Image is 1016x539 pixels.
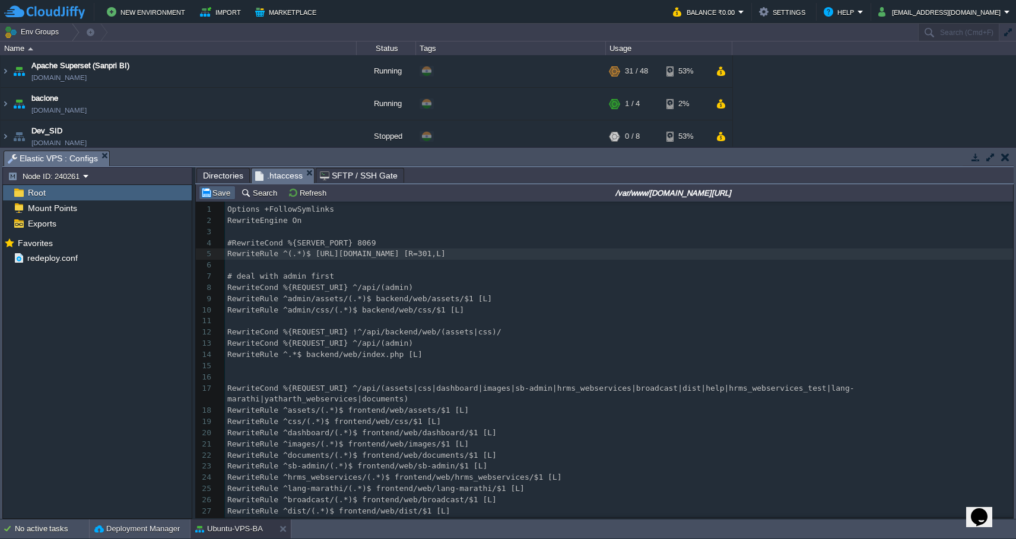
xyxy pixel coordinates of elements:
span: RewriteRule ^.*$ backend/web/index.php [L] [227,350,423,359]
button: Refresh [288,187,330,198]
div: Stopped [357,120,416,152]
button: Save [201,187,234,198]
span: .htaccess [255,168,303,183]
div: 53% [666,55,705,87]
img: AMDAwAAAACH5BAEAAAAALAAAAAABAAEAAAICRAEAOw== [1,55,10,87]
span: RewriteRule ^hrms_webservices/(.*)$ frontend/web/hrms_webservices/$1 [L] [227,473,562,481]
span: RewriteRule ^dashboard/(.*)$ frontend/web/dashboard/$1 [L] [227,428,497,437]
div: 3 [196,227,214,238]
span: RewriteEngine On [227,216,301,225]
div: 23 [196,461,214,472]
div: 11 [196,315,214,327]
span: # deal with admin first [227,272,334,280]
a: Favorites [15,238,55,248]
a: Mount Points [26,203,79,213]
div: No active tasks [15,519,89,538]
img: AMDAwAAAACH5BAEAAAAALAAAAAABAAEAAAICRAEAOw== [11,120,27,152]
div: 0 / 8 [625,120,640,152]
div: 5 [196,248,214,260]
li: /var/www/sevarth.in.net/api/.htaccess [251,168,315,183]
div: 22 [196,450,214,461]
a: [DOMAIN_NAME] [31,72,87,84]
div: 13 [196,338,214,349]
div: 20 [196,428,214,439]
div: 26 [196,495,214,506]
div: Running [357,88,416,120]
a: Apache Superset (Sanpri BI) [31,60,129,72]
button: Settings [759,5,809,19]
div: Name [1,42,356,55]
div: 25 [196,483,214,495]
div: 18 [196,405,214,416]
img: AMDAwAAAACH5BAEAAAAALAAAAAABAAEAAAICRAEAOw== [1,88,10,120]
button: Search [241,187,281,198]
div: 17 [196,383,214,394]
span: RewriteRule ^assets/(.*)$ frontend/web/assets/$1 [L] [227,406,469,414]
span: RewriteRule ^sb-admin/(.*)$ frontend/web/sb-admin/$1 [L] [227,461,487,470]
button: [EMAIL_ADDRESS][DOMAIN_NAME] [878,5,1004,19]
button: Help [824,5,858,19]
span: Options +FollowSymlinks [227,205,334,213]
div: 6 [196,260,214,271]
div: 24 [196,472,214,483]
div: 1 / 4 [625,88,640,120]
div: 53% [666,120,705,152]
span: RewriteRule ^help/(.*)$ frontend/web/help/$1 [L] [227,518,450,527]
div: 28 [196,517,214,528]
span: RewriteCond %{REQUEST_URI} ^/api/(assets|css|dashboard|images|sb-admin|hrms_webservices|broadcast... [227,384,855,404]
div: 2 [196,215,214,227]
img: CloudJiffy [4,5,85,20]
a: Root [26,187,47,198]
div: Usage [607,42,732,55]
span: RewriteRule ^dist/(.*)$ frontend/web/dist/$1 [L] [227,506,450,515]
span: SFTP / SSH Gate [320,168,398,183]
a: Dev_SID [31,125,62,137]
span: RewriteRule ^admin/css/(.*)$ backend/web/css/$1 [L] [227,305,464,314]
div: 27 [196,506,214,517]
span: Directories [203,168,243,183]
div: Tags [417,42,605,55]
span: RewriteRule ^documents/(.*)$ frontend/web/documents/$1 [L] [227,451,497,460]
button: Env Groups [4,24,63,40]
span: #RewriteCond %{SERVER_PORT} 8069 [227,238,376,247]
img: AMDAwAAAACH5BAEAAAAALAAAAAABAAEAAAICRAEAOw== [11,55,27,87]
button: Import [200,5,245,19]
span: RewriteRule ^images/(.*)$ frontend/web/images/$1 [L] [227,439,469,448]
img: AMDAwAAAACH5BAEAAAAALAAAAAABAAEAAAICRAEAOw== [1,120,10,152]
div: 14 [196,349,214,361]
div: Status [357,42,415,55]
div: Running [357,55,416,87]
a: baclone [31,93,58,104]
div: 7 [196,271,214,282]
button: Balance ₹0.00 [673,5,738,19]
button: New Environment [107,5,189,19]
div: 16 [196,372,214,383]
a: redeploy.conf [25,253,80,263]
span: RewriteCond %{REQUEST_URI} ^/api/(admin) [227,283,413,292]
img: AMDAwAAAACH5BAEAAAAALAAAAAABAAEAAAICRAEAOw== [28,47,33,50]
button: Ubuntu-VPS-BA [195,523,263,535]
span: RewriteRule ^lang-marathi/(.*)$ frontend/web/lang-marathi/$1 [L] [227,484,525,493]
iframe: chat widget [966,492,1004,527]
div: 9 [196,294,214,305]
button: Node ID: 240261 [8,171,83,181]
a: [DOMAIN_NAME] [31,137,87,149]
button: Deployment Manager [94,523,180,535]
span: [DOMAIN_NAME] [31,104,87,116]
a: Exports [26,218,58,229]
div: 1 [196,204,214,215]
button: Marketplace [255,5,320,19]
div: 10 [196,305,214,316]
div: 19 [196,416,214,428]
img: AMDAwAAAACH5BAEAAAAALAAAAAABAAEAAAICRAEAOw== [11,88,27,120]
span: RewriteCond %{REQUEST_URI} !^/api/backend/web/(assets|css)/ [227,327,501,336]
span: RewriteRule ^broadcast/(.*)$ frontend/web/broadcast/$1 [L] [227,495,497,504]
div: 15 [196,361,214,372]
